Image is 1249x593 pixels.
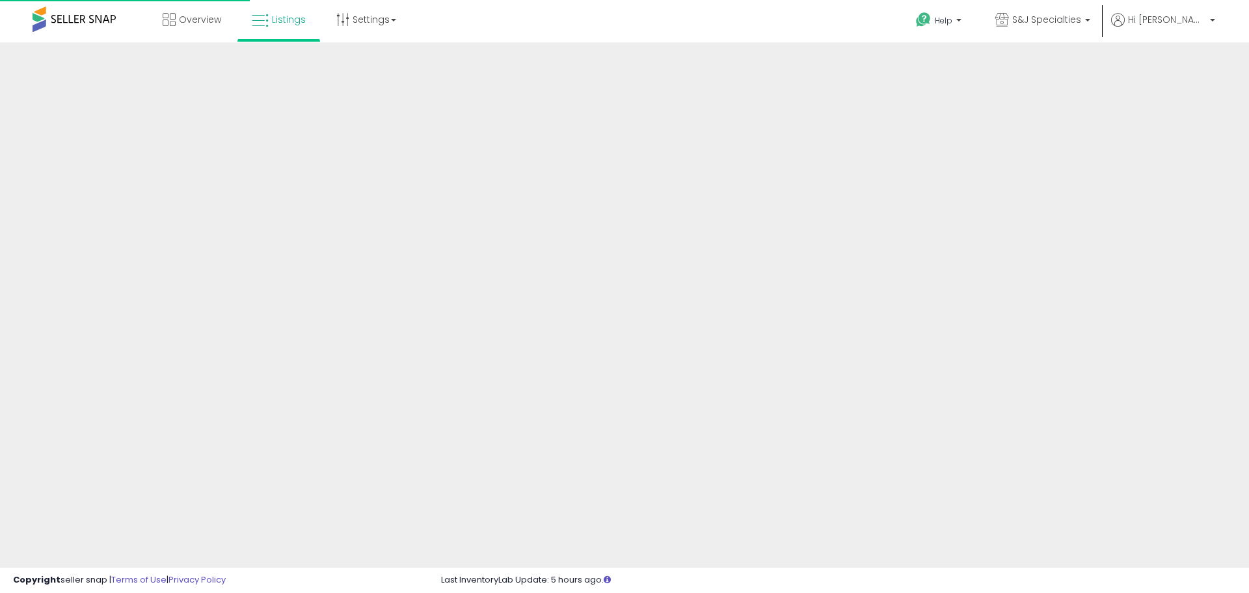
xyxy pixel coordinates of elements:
[13,573,60,586] strong: Copyright
[179,13,221,26] span: Overview
[168,573,226,586] a: Privacy Policy
[1128,13,1206,26] span: Hi [PERSON_NAME]
[1111,13,1215,42] a: Hi [PERSON_NAME]
[1012,13,1081,26] span: S&J Specialties
[441,574,1236,586] div: Last InventoryLab Update: 5 hours ago.
[272,13,306,26] span: Listings
[111,573,167,586] a: Terms of Use
[906,2,974,42] a: Help
[13,574,226,586] div: seller snap | |
[915,12,932,28] i: Get Help
[604,575,611,584] i: Click here to read more about un-synced listings.
[935,15,952,26] span: Help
